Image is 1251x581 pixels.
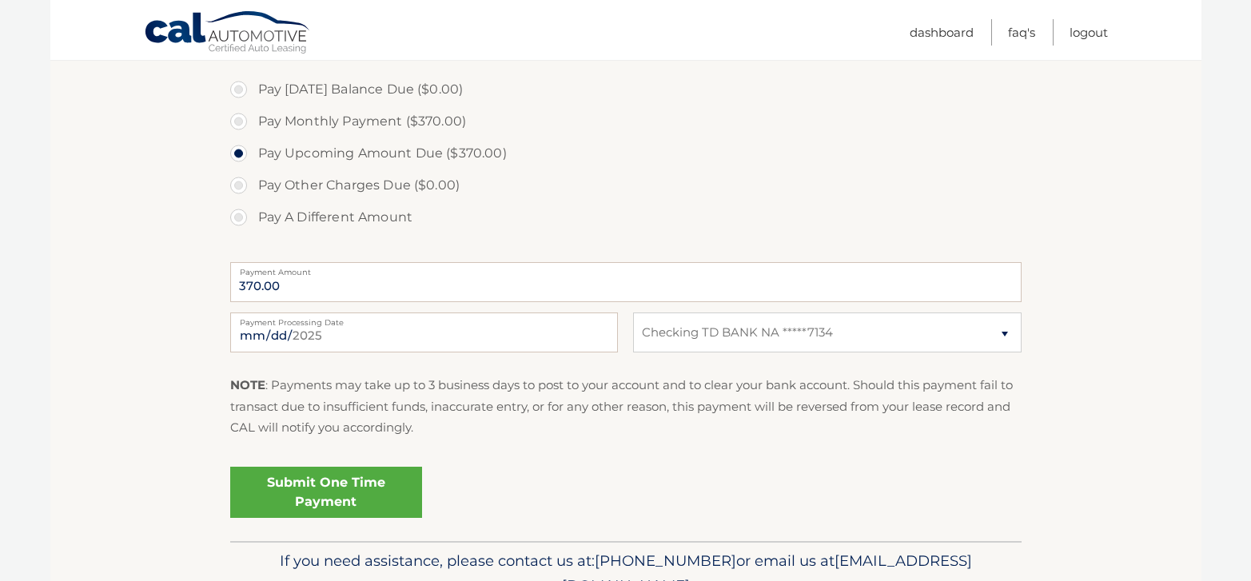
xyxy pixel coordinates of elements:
a: FAQ's [1008,19,1035,46]
strong: NOTE [230,377,265,392]
label: Pay Upcoming Amount Due ($370.00) [230,137,1022,169]
label: Payment Processing Date [230,312,618,325]
p: : Payments may take up to 3 business days to post to your account and to clear your bank account.... [230,375,1022,438]
input: Payment Date [230,312,618,352]
a: Cal Automotive [144,10,312,57]
label: Pay [DATE] Balance Due ($0.00) [230,74,1022,105]
label: Pay Other Charges Due ($0.00) [230,169,1022,201]
a: Dashboard [910,19,974,46]
a: Submit One Time Payment [230,467,422,518]
label: Pay Monthly Payment ($370.00) [230,105,1022,137]
input: Payment Amount [230,262,1022,302]
a: Logout [1070,19,1108,46]
label: Pay A Different Amount [230,201,1022,233]
span: [PHONE_NUMBER] [595,551,736,570]
label: Payment Amount [230,262,1022,275]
